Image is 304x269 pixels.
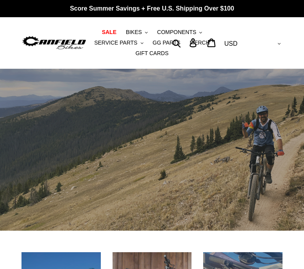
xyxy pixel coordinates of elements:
button: BIKES [122,27,152,38]
span: GG PARTS [153,39,181,46]
a: GG PARTS [149,38,184,48]
a: SALE [98,27,120,38]
a: GIFT CARDS [132,48,173,59]
button: COMPONENTS [153,27,206,38]
button: SERVICE PARTS [90,38,147,48]
span: GIFT CARDS [136,50,169,57]
img: Canfield Bikes [21,35,87,51]
span: COMPONENTS [157,29,196,36]
span: SALE [102,29,116,36]
span: BIKES [126,29,142,36]
span: SERVICE PARTS [94,39,137,46]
